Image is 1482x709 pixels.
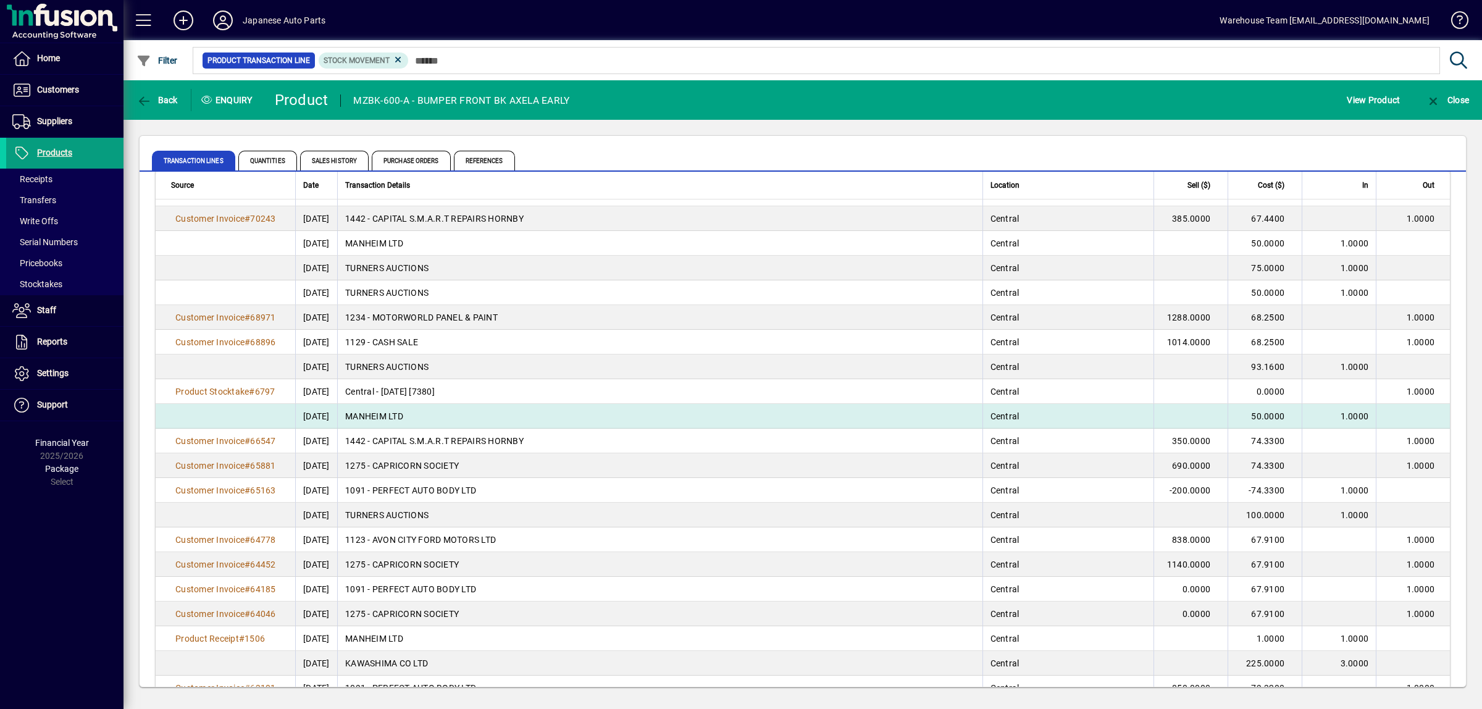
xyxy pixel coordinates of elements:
[337,676,982,700] td: 1091 - PERFECT AUTO BODY LTD
[171,484,280,497] a: Customer Invoice#65163
[337,280,982,305] td: TURNERS AUCTIONS
[250,214,275,224] span: 70243
[245,485,250,495] span: #
[1153,330,1228,354] td: 1014.0000
[295,305,337,330] td: [DATE]
[295,429,337,453] td: [DATE]
[1162,178,1221,192] div: Sell ($)
[191,90,266,110] div: Enquiry
[1341,510,1369,520] span: 1.0000
[1341,634,1369,644] span: 1.0000
[295,478,337,503] td: [DATE]
[337,527,982,552] td: 1123 - AVON CITY FORD MOTORS LTD
[245,313,250,322] span: #
[990,313,1019,322] span: Central
[1228,429,1302,453] td: 74.3300
[337,577,982,602] td: 1091 - PERFECT AUTO BODY LTD
[250,535,275,545] span: 64778
[37,148,72,157] span: Products
[295,404,337,429] td: [DATE]
[303,178,330,192] div: Date
[171,178,288,192] div: Source
[1341,288,1369,298] span: 1.0000
[1153,305,1228,330] td: 1288.0000
[337,256,982,280] td: TURNERS AUCTIONS
[37,53,60,63] span: Home
[245,436,250,446] span: #
[1407,683,1435,693] span: 1.0000
[1341,263,1369,273] span: 1.0000
[175,461,245,471] span: Customer Invoice
[990,178,1146,192] div: Location
[250,313,275,322] span: 68971
[175,535,245,545] span: Customer Invoice
[245,634,265,644] span: 1506
[6,253,124,274] a: Pricebooks
[1228,651,1302,676] td: 225.0000
[990,238,1019,248] span: Central
[1153,577,1228,602] td: 0.0000
[337,429,982,453] td: 1442 - CAPITAL S.M.A.R.T REPAIRS HORNBY
[171,178,194,192] span: Source
[249,387,254,396] span: #
[250,337,275,347] span: 68896
[1341,411,1369,421] span: 1.0000
[295,503,337,527] td: [DATE]
[250,485,275,495] span: 65163
[207,54,310,67] span: Product Transaction Line
[6,390,124,421] a: Support
[990,485,1019,495] span: Central
[175,214,245,224] span: Customer Invoice
[171,607,280,621] a: Customer Invoice#64046
[245,461,250,471] span: #
[6,274,124,295] a: Stocktakes
[171,632,269,645] a: Product Receipt#1506
[1228,354,1302,379] td: 93.1600
[990,387,1019,396] span: Central
[175,313,245,322] span: Customer Invoice
[337,453,982,478] td: 1275 - CAPRICORN SOCIETY
[245,337,250,347] span: #
[337,354,982,379] td: TURNERS AUCTIONS
[175,634,239,644] span: Product Receipt
[45,464,78,474] span: Package
[171,558,280,571] a: Customer Invoice#64452
[337,404,982,429] td: MANHEIM LTD
[37,368,69,378] span: Settings
[175,337,245,347] span: Customer Invoice
[1228,503,1302,527] td: 100.0000
[990,658,1019,668] span: Central
[1228,206,1302,231] td: 67.4400
[1407,436,1435,446] span: 1.0000
[324,56,390,65] span: Stock movement
[990,683,1019,693] span: Central
[245,584,250,594] span: #
[175,560,245,569] span: Customer Invoice
[171,335,280,349] a: Customer Invoice#68896
[37,116,72,126] span: Suppliers
[1228,404,1302,429] td: 50.0000
[295,676,337,700] td: [DATE]
[1153,478,1228,503] td: -200.0000
[6,295,124,326] a: Staff
[1347,90,1400,110] span: View Product
[6,232,124,253] a: Serial Numbers
[245,535,250,545] span: #
[1407,337,1435,347] span: 1.0000
[1228,602,1302,626] td: 67.9100
[1228,626,1302,651] td: 1.0000
[337,552,982,577] td: 1275 - CAPRICORN SOCIETY
[12,195,56,205] span: Transfers
[239,634,245,644] span: #
[1341,238,1369,248] span: 1.0000
[175,609,245,619] span: Customer Invoice
[6,327,124,358] a: Reports
[1228,231,1302,256] td: 50.0000
[6,169,124,190] a: Receipts
[37,85,79,94] span: Customers
[6,75,124,106] a: Customers
[1407,214,1435,224] span: 1.0000
[37,337,67,346] span: Reports
[990,263,1019,273] span: Central
[1187,178,1210,192] span: Sell ($)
